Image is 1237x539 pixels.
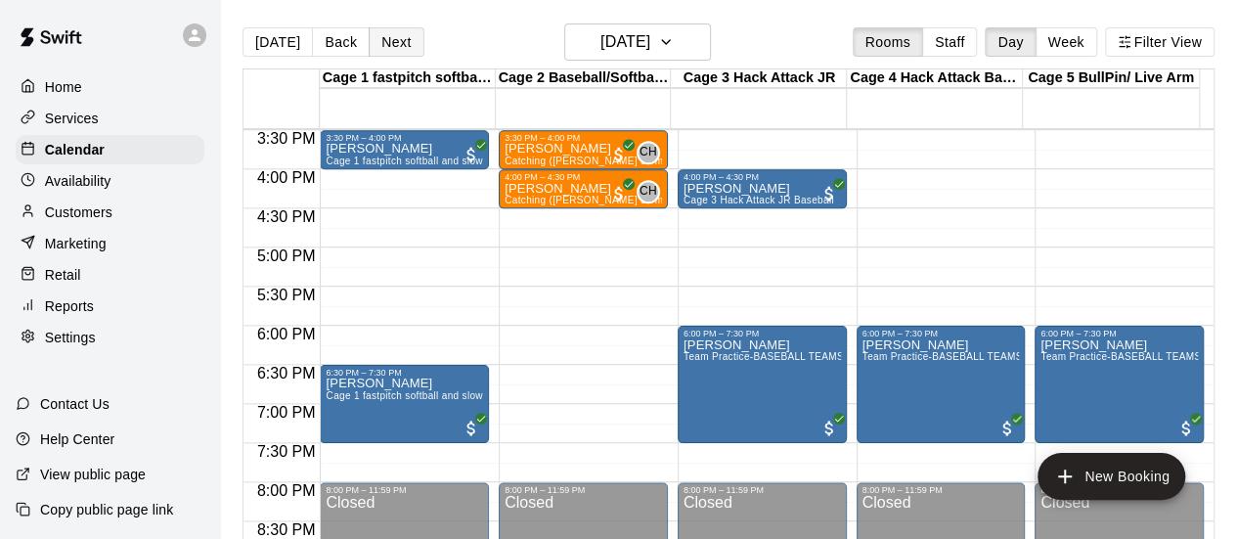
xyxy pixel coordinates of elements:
span: All customers have paid [462,145,481,164]
button: Filter View [1105,27,1215,57]
div: Cage 1 fastpitch softball and slow pitch softball [320,69,496,88]
div: 6:00 PM – 7:30 PM [862,329,1020,338]
p: Home [45,77,82,97]
p: Help Center [40,429,114,449]
p: Reports [45,296,94,316]
span: All customers have paid [462,419,481,438]
div: Chandler Harris [637,141,660,164]
span: 7:30 PM [252,443,321,460]
span: Team Practice-BASEBALL TEAMS ONLY [862,351,1053,362]
p: Services [45,109,99,128]
div: Cage 5 BullPin/ Live Arm [1023,69,1199,88]
span: 4:30 PM [252,208,321,225]
div: 4:00 PM – 4:30 PM [684,172,841,182]
button: Rooms [853,27,923,57]
button: Next [369,27,423,57]
span: 6:30 PM [252,365,321,382]
div: 6:00 PM – 7:30 PM: Team Practice-BASEBALL TEAMS ONLY [1035,326,1204,443]
span: Team Practice-BASEBALL TEAMS ONLY [1040,351,1231,362]
span: All customers have paid [609,184,629,203]
button: [DATE] [564,23,711,61]
div: 8:00 PM – 11:59 PM [684,485,841,495]
a: Retail [16,260,204,290]
div: 3:30 PM – 4:00 PM: Caleb Shehane [499,130,668,169]
a: Reports [16,292,204,321]
div: 4:00 PM – 4:30 PM: Katie Shehane [678,169,847,208]
p: View public page [40,465,146,484]
div: Cage 2 Baseball/Softball front toss, tee work , No Machine [496,69,672,88]
span: CH [640,182,657,202]
button: Day [985,27,1036,57]
span: 8:30 PM [252,521,321,538]
div: 6:30 PM – 7:30 PM: Callie Vega [320,365,489,443]
span: Chandler Harris [644,141,660,164]
button: Back [312,27,370,57]
p: Retail [45,265,81,285]
div: 3:30 PM – 4:00 PM [505,133,662,143]
span: Chandler Harris [644,180,660,203]
span: CH [640,143,657,162]
div: 4:00 PM – 4:30 PM: Elizabeth Shehane [499,169,668,208]
span: All customers have paid [819,419,839,438]
h6: [DATE] [600,28,650,56]
span: 4:00 PM [252,169,321,186]
span: Catching ([PERSON_NAME] 30 min) [505,156,675,166]
div: 6:00 PM – 7:30 PM [684,329,841,338]
span: All customers have paid [1176,419,1196,438]
span: All customers have paid [819,184,839,203]
div: 3:30 PM – 4:00 PM [326,133,483,143]
div: 3:30 PM – 4:00 PM: Katie Shehane [320,130,489,169]
div: Cage 3 Hack Attack JR [671,69,847,88]
a: Calendar [16,135,204,164]
a: Marketing [16,229,204,258]
span: All customers have paid [997,419,1017,438]
div: 4:00 PM – 4:30 PM [505,172,662,182]
div: Chandler Harris [637,180,660,203]
button: Week [1036,27,1097,57]
span: Cage 3 Hack Attack JR Baseball [684,195,834,205]
div: Cage 4 Hack Attack Baseball [847,69,1023,88]
p: Calendar [45,140,105,159]
button: add [1038,453,1185,500]
p: Settings [45,328,96,347]
span: Cage 1 fastpitch softball and slow pitch softball [326,390,545,401]
p: Marketing [45,234,107,253]
div: 8:00 PM – 11:59 PM [326,485,483,495]
a: Settings [16,323,204,352]
span: 5:30 PM [252,287,321,303]
span: 8:00 PM [252,482,321,499]
p: Customers [45,202,112,222]
button: Staff [922,27,978,57]
p: Copy public page link [40,500,173,519]
div: 6:00 PM – 7:30 PM: Team Practice-BASEBALL TEAMS ONLY [678,326,847,443]
button: [DATE] [243,27,313,57]
span: All customers have paid [609,145,629,164]
div: 6:00 PM – 7:30 PM [1040,329,1198,338]
span: 5:00 PM [252,247,321,264]
span: 3:30 PM [252,130,321,147]
div: 8:00 PM – 11:59 PM [505,485,662,495]
div: 6:00 PM – 7:30 PM: Team Practice-BASEBALL TEAMS ONLY [857,326,1026,443]
p: Availability [45,171,111,191]
span: Team Practice-BASEBALL TEAMS ONLY [684,351,874,362]
a: Customers [16,198,204,227]
span: 7:00 PM [252,404,321,421]
a: Availability [16,166,204,196]
p: Contact Us [40,394,110,414]
span: 6:00 PM [252,326,321,342]
span: Cage 1 fastpitch softball and slow pitch softball [326,156,545,166]
span: Catching ([PERSON_NAME] 30 min) [505,195,675,205]
a: Services [16,104,204,133]
a: Home [16,72,204,102]
div: 8:00 PM – 11:59 PM [862,485,1020,495]
div: 6:30 PM – 7:30 PM [326,368,483,378]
